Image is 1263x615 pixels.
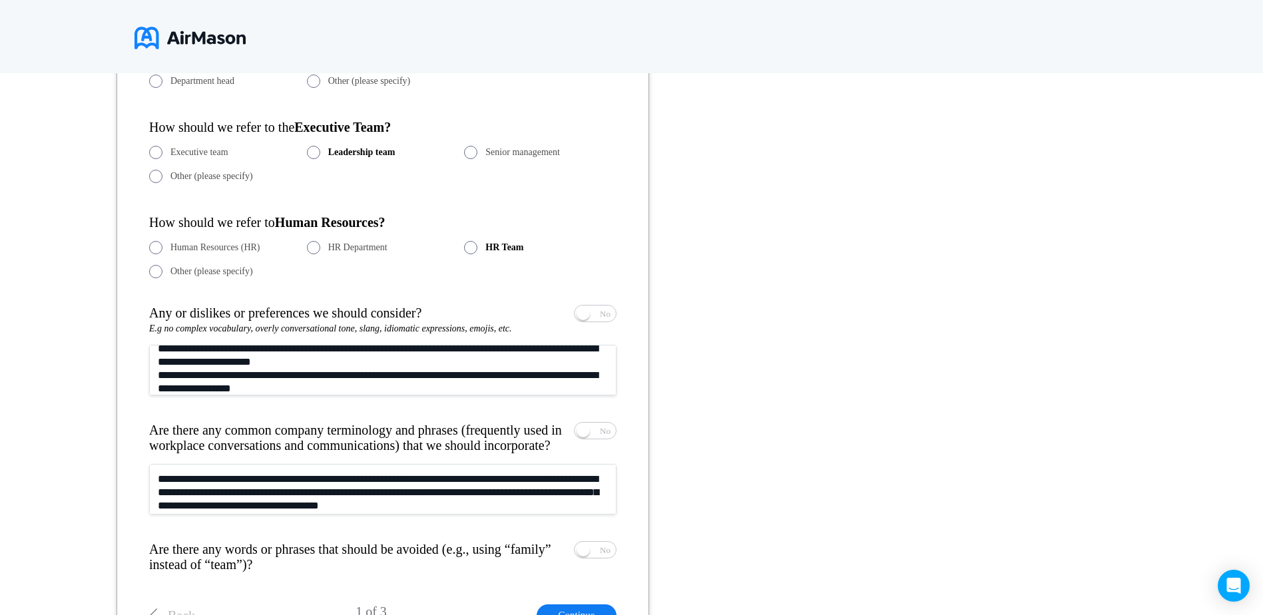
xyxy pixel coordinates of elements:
[600,546,611,554] span: No
[1218,570,1250,602] div: Open Intercom Messenger
[170,242,260,253] span: Human Resources (HR)
[275,215,385,230] b: Human Resources?
[294,120,391,134] b: Executive Team?
[134,21,246,55] img: logo
[170,171,253,182] span: Other (please specify)
[149,423,565,453] div: Are there any common company terminology and phrases (frequently used in workplace conversations ...
[170,266,253,277] span: Other (please specify)
[328,76,411,87] span: Other (please specify)
[328,242,387,253] span: HR Department
[485,242,523,253] span: HR Team
[149,323,512,333] span: E.g no complex vocabulary, overly conversational tone, slang, idiomatic expressions, emojis, etc.
[149,120,617,135] div: How should we refer to the
[149,306,421,322] div: Any or dislikes or preferences we should consider?
[600,427,611,435] span: No
[149,542,565,572] div: Are there any words or phrases that should be avoided (e.g., using “family” instead of “team”)?
[485,147,560,158] span: Senior management
[149,215,617,230] div: How should we refer to
[600,309,611,318] span: No
[170,76,234,87] span: Department head
[328,147,395,158] span: Leadership team
[170,147,228,158] span: Executive team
